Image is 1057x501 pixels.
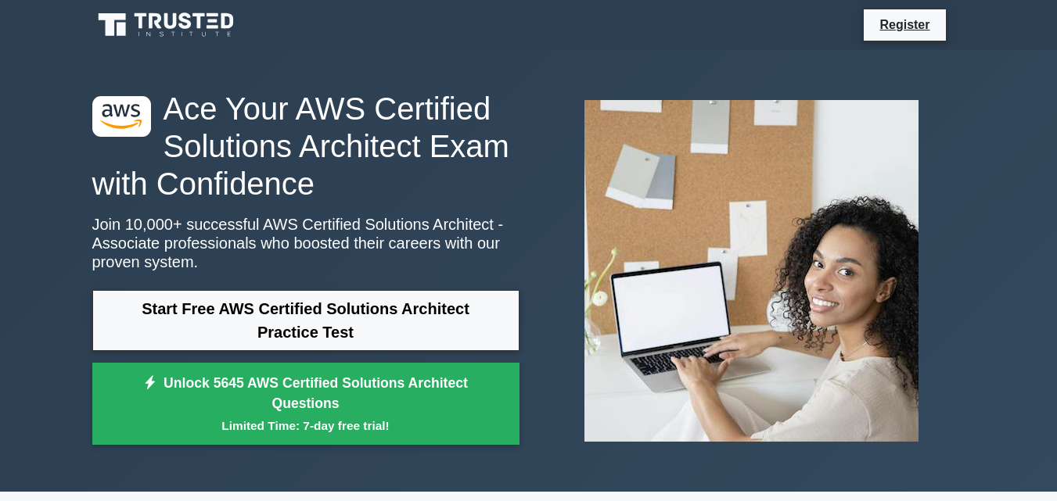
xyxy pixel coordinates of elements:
[92,290,520,351] a: Start Free AWS Certified Solutions Architect Practice Test
[92,363,520,446] a: Unlock 5645 AWS Certified Solutions Architect QuestionsLimited Time: 7-day free trial!
[112,417,500,435] small: Limited Time: 7-day free trial!
[870,15,939,34] a: Register
[92,215,520,271] p: Join 10,000+ successful AWS Certified Solutions Architect - Associate professionals who boosted t...
[92,90,520,202] h1: Ace Your AWS Certified Solutions Architect Exam with Confidence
